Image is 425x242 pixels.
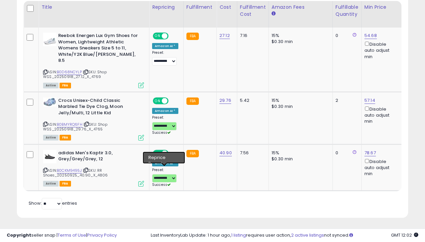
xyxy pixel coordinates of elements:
div: seller snap | | [7,232,117,239]
span: FBA [60,135,71,140]
div: 0 [335,150,356,156]
span: ON [153,98,162,104]
span: | SKU: Shop WSS_20250918_27.12_X_4769 [43,69,107,79]
div: Disable auto adjust min [364,105,397,125]
div: Disable auto adjust min [364,158,397,177]
span: ON [153,33,162,39]
span: ON [153,150,162,156]
div: Preset: [152,50,178,66]
div: 7.16 [240,33,263,39]
span: | SKU: RR Shoes_20250925_40.90_X_4806 [43,168,108,178]
div: $0.30 min [272,104,327,110]
a: Privacy Policy [87,232,117,238]
div: Disable auto adjust min [364,40,397,60]
div: Amazon AI * [152,43,178,49]
div: 0 [335,33,356,39]
div: Last InventoryLab Update: 1 hour ago, requires user action, not synced. [151,232,418,239]
small: Amazon Fees. [272,11,276,17]
a: 1 listing [231,232,246,238]
div: Amazon Fees [272,4,330,11]
img: 31vD3pot1zL._SL40_.jpg [43,33,57,46]
span: OFF [168,150,178,156]
div: 15% [272,97,327,104]
div: 2 [335,97,356,104]
span: All listings currently available for purchase on Amazon [43,83,59,88]
a: Terms of Use [58,232,86,238]
span: OFF [168,98,178,104]
div: $0.30 min [272,39,327,45]
span: FBA [60,83,71,88]
a: B0D68NCYLP [57,69,82,75]
a: 40.90 [219,150,232,156]
div: 7.56 [240,150,263,156]
div: Preset: [152,168,178,188]
small: FBA [186,97,199,105]
a: 57.14 [364,97,375,104]
div: Cost [219,4,234,11]
a: 2 active listings [291,232,324,238]
div: Title [41,4,146,11]
div: 15% [272,33,327,39]
div: $0.30 min [272,156,327,162]
img: 41JPeeCBHwL._SL40_.jpg [43,97,57,107]
div: ASIN: [43,97,144,140]
a: B0CKM9495J [57,168,82,173]
small: FBA [186,150,199,157]
span: All listings currently available for purchase on Amazon [43,181,59,187]
div: ASIN: [43,33,144,87]
div: Preset: [152,115,178,135]
div: Fulfillment Cost [240,4,266,18]
span: | SKU: Shop WSS_20250918_29.76_X_4765 [43,122,107,132]
span: Success [152,182,171,187]
span: 2025-10-7 12:02 GMT [391,232,418,238]
a: 27.12 [219,32,230,39]
div: Fulfillable Quantity [335,4,359,18]
span: Success [152,130,171,135]
img: 31k8L8tAJTL._SL40_.jpg [43,150,57,163]
span: All listings currently available for purchase on Amazon [43,135,59,140]
span: OFF [168,33,178,39]
b: Crocs Unisex-Child Classic Marbled Tie Dye Clog, Moon Jelly/Multi, 12 Little Kid [58,97,140,118]
div: Min Price [364,4,399,11]
span: FBA [60,181,71,187]
div: ASIN: [43,150,144,186]
b: adidas Men's Kaptir 3.0, Grey/Grey/Grey, 12 [58,150,140,164]
a: 54.68 [364,32,377,39]
a: 29.76 [219,97,231,104]
div: Fulfillment [186,4,214,11]
div: 5.42 [240,97,263,104]
strong: Copyright [7,232,31,238]
div: Amazon AI * [152,108,178,114]
div: Amazon AI * [152,160,178,166]
a: B0BMYRQ6FH [57,122,82,127]
div: 15% [272,150,327,156]
small: FBA [186,33,199,40]
a: 78.67 [364,150,376,156]
b: Reebok Energen Lux Gym Shoes for Women, Lightweight Athletic Womens Sneakers Size 5 to 11, White/... [58,33,140,66]
span: Show: entries [29,200,77,206]
div: Repricing [152,4,181,11]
